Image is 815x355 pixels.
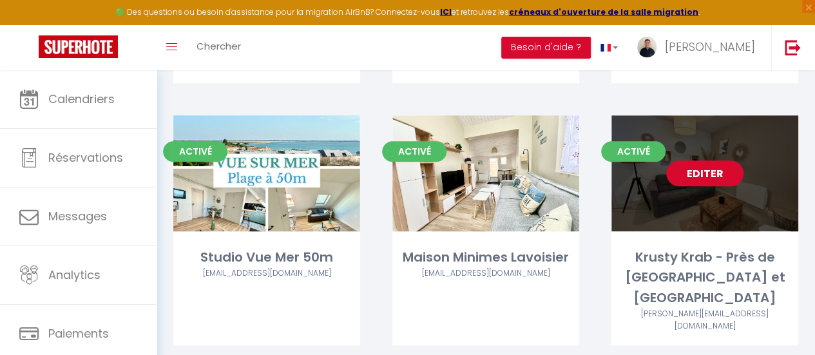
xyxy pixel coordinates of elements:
[611,247,798,308] div: Krusty Krab - Près de [GEOGRAPHIC_DATA] et [GEOGRAPHIC_DATA]
[48,267,101,283] span: Analytics
[665,39,755,55] span: [PERSON_NAME]
[163,141,227,162] span: Activé
[509,6,698,17] a: créneaux d'ouverture de la salle migration
[173,267,360,280] div: Airbnb
[187,25,251,70] a: Chercher
[785,39,801,55] img: logout
[48,208,107,224] span: Messages
[637,37,657,57] img: ...
[197,39,241,53] span: Chercher
[382,141,446,162] span: Activé
[666,160,743,186] a: Editer
[39,35,118,58] img: Super Booking
[48,325,109,341] span: Paiements
[10,5,49,44] button: Ouvrir le widget de chat LiveChat
[611,308,798,332] div: Airbnb
[48,91,115,107] span: Calendriers
[440,6,452,17] a: ICI
[501,37,591,59] button: Besoin d'aide ?
[628,25,771,70] a: ... [PERSON_NAME]
[392,267,579,280] div: Airbnb
[48,149,123,166] span: Réservations
[601,141,666,162] span: Activé
[392,247,579,267] div: Maison Minimes Lavoisier
[173,247,360,267] div: Studio Vue Mer 50m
